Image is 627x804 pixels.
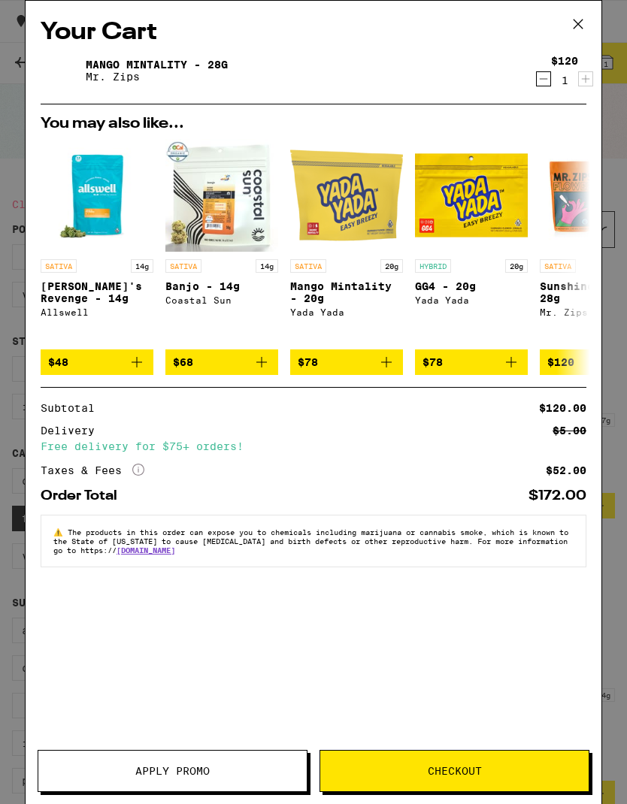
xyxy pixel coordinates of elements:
button: Apply Promo [38,750,307,792]
a: Open page for Mango Mintality - 20g from Yada Yada [290,139,403,349]
div: Free delivery for $75+ orders! [41,441,586,452]
a: Mango Mintality - 28g [86,59,228,71]
img: Mango Mintality - 28g [41,50,83,92]
span: ⚠️ [53,527,68,537]
div: $120.00 [539,403,586,413]
img: Coastal Sun - Banjo - 14g [165,139,278,252]
p: SATIVA [540,259,576,273]
div: Order Total [41,489,128,503]
button: Add to bag [165,349,278,375]
img: Allswell - Jack's Revenge - 14g [41,139,153,252]
h2: Your Cart [41,16,586,50]
img: Yada Yada - Mango Mintality - 20g [290,139,403,252]
p: [PERSON_NAME]'s Revenge - 14g [41,280,153,304]
div: Delivery [41,425,105,436]
div: $172.00 [529,489,586,503]
div: Subtotal [41,403,105,413]
span: $78 [298,356,318,368]
div: Allswell [41,307,153,317]
div: Taxes & Fees [41,464,144,477]
p: 20g [380,259,403,273]
span: Checkout [428,766,482,776]
div: Yada Yada [415,295,528,305]
p: 14g [256,259,278,273]
button: Decrement [536,71,551,86]
div: Yada Yada [290,307,403,317]
button: Add to bag [290,349,403,375]
a: Open page for Jack's Revenge - 14g from Allswell [41,139,153,349]
a: [DOMAIN_NAME] [117,546,175,555]
p: Mango Mintality - 20g [290,280,403,304]
p: Mr. Zips [86,71,228,83]
p: SATIVA [165,259,201,273]
p: 14g [131,259,153,273]
span: $120 [547,356,574,368]
div: Coastal Sun [165,295,278,305]
h2: You may also like... [41,116,586,131]
button: Add to bag [41,349,153,375]
div: $52.00 [546,465,586,476]
p: Banjo - 14g [165,280,278,292]
div: $120 [551,55,578,67]
span: $68 [173,356,193,368]
p: 20g [505,259,528,273]
div: 1 [551,74,578,86]
div: $5.00 [553,425,586,436]
span: Apply Promo [135,766,210,776]
button: Add to bag [415,349,528,375]
a: Open page for Banjo - 14g from Coastal Sun [165,139,278,349]
span: $48 [48,356,68,368]
a: Open page for GG4 - 20g from Yada Yada [415,139,528,349]
img: Yada Yada - GG4 - 20g [415,139,528,252]
button: Increment [578,71,593,86]
button: Checkout [320,750,589,792]
span: $78 [423,356,443,368]
p: SATIVA [290,259,326,273]
p: HYBRID [415,259,451,273]
span: The products in this order can expose you to chemicals including marijuana or cannabis smoke, whi... [53,527,568,555]
p: GG4 - 20g [415,280,528,292]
